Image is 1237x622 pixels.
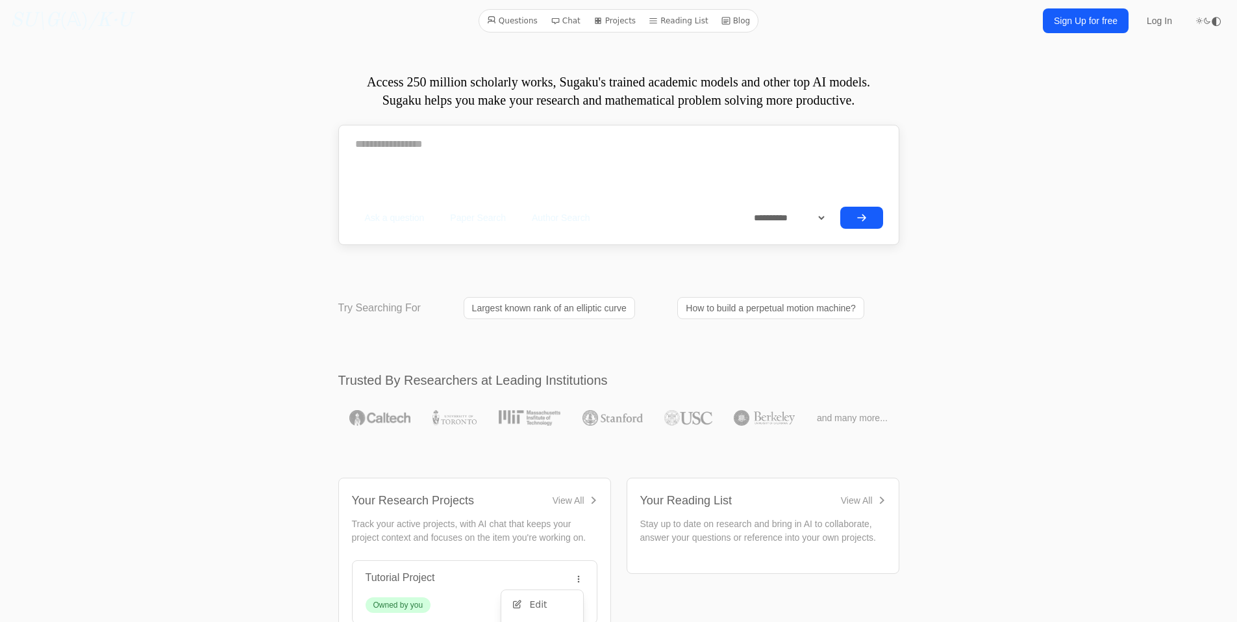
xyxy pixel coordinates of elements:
[349,410,410,426] img: Caltech
[10,11,60,31] i: SU\G
[464,297,635,319] a: Largest known rank of an elliptic curve
[499,410,560,426] img: MIT
[640,517,886,545] p: Stay up to date on research and bring in AI to collaborate, answer your questions or reference in...
[545,12,586,29] a: Chat
[10,9,132,32] a: SU\G(𝔸)/K·U
[640,491,732,510] div: Your Reading List
[582,410,643,426] img: Stanford
[716,12,756,29] a: Blog
[677,297,864,319] a: How to build a perpetual motion machine?
[501,593,583,616] a: Edit
[734,410,795,426] img: UC Berkeley
[1139,9,1180,32] a: Log In
[440,206,516,229] button: Paper Search
[553,494,597,507] a: View All
[1043,8,1129,33] a: Sign Up for free
[841,494,873,507] div: View All
[841,494,886,507] a: View All
[482,12,543,29] a: Questions
[1211,15,1221,27] span: ◐
[643,12,714,29] a: Reading List
[1195,8,1221,34] button: ◐
[521,206,601,229] button: Author Search
[338,371,899,389] h2: Trusted By Researchers at Leading Institutions
[432,410,477,426] img: University of Toronto
[588,12,641,29] a: Projects
[373,600,423,610] div: Owned by you
[352,491,474,510] div: Your Research Projects
[338,73,899,109] p: Access 250 million scholarly works, Sugaku's trained academic models and other top AI models. Sug...
[355,206,435,229] button: Ask a question
[352,517,597,545] p: Track your active projects, with AI chat that keeps your project context and focuses on the item ...
[553,494,584,507] div: View All
[366,572,435,583] a: Tutorial Project
[338,300,421,316] p: Try Searching For
[88,11,132,31] i: /K·U
[664,410,712,426] img: USC
[817,411,888,424] span: and many more...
